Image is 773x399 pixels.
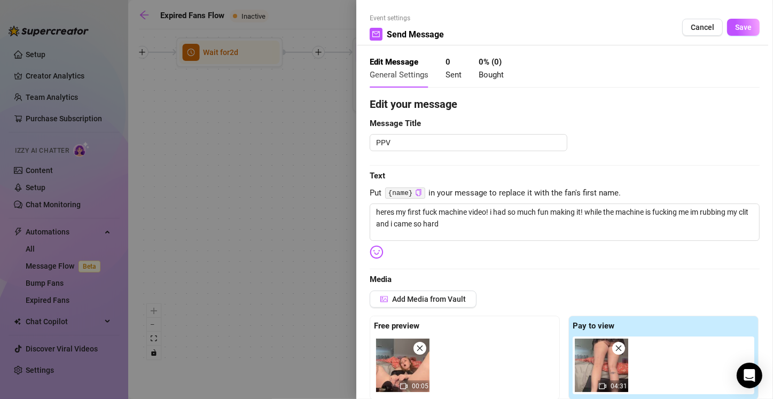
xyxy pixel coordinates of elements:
span: Sent [446,70,462,80]
strong: 0 [446,57,450,67]
strong: Free preview [374,321,419,331]
span: Event settings [370,13,444,24]
button: Click to Copy [415,189,422,197]
span: Bought [479,70,504,80]
div: Open Intercom Messenger [737,363,762,388]
strong: Media [370,275,392,284]
span: close [615,345,622,352]
span: video-camera [599,382,606,390]
span: Add Media from Vault [392,295,466,303]
span: Send Message [387,28,444,41]
strong: Edit your message [370,98,457,111]
span: Save [735,23,752,32]
textarea: PPV [370,134,567,151]
span: video-camera [400,382,408,390]
button: Add Media from Vault [370,291,477,308]
strong: Text [370,171,385,181]
img: svg%3e [370,245,384,259]
button: Cancel [682,19,723,36]
img: media [575,339,628,392]
span: General Settings [370,70,428,80]
strong: 0 % ( 0 ) [479,57,502,67]
div: 04:31 [575,339,628,392]
div: 00:05 [376,339,430,392]
code: {name} [385,187,425,199]
span: Put in your message to replace it with the fan's first name. [370,187,760,200]
strong: Edit Message [370,57,418,67]
strong: Message Title [370,119,421,128]
span: picture [380,295,388,303]
span: close [416,345,424,352]
span: 00:05 [412,382,428,390]
textarea: heres my first fuck machine video! i had so much fun making it! while the machine is fucking me i... [370,204,760,241]
span: copy [415,189,422,196]
img: media [376,339,430,392]
span: 04:31 [611,382,627,390]
button: Save [727,19,760,36]
span: Cancel [691,23,714,32]
strong: Pay to view [573,321,614,331]
span: mail [372,30,380,38]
